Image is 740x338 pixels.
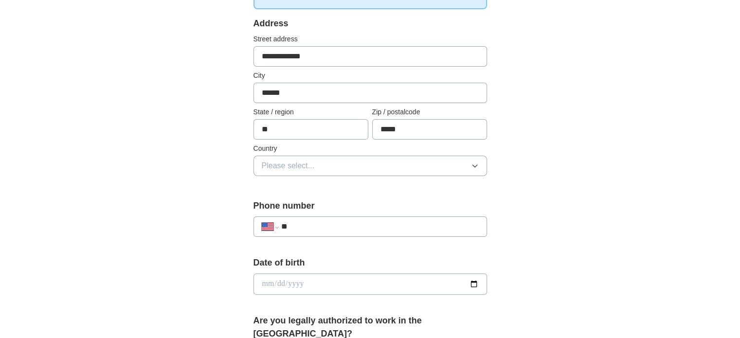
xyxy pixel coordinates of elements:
[253,199,487,213] label: Phone number
[253,71,487,81] label: City
[253,143,487,154] label: Country
[253,107,368,117] label: State / region
[262,160,315,172] span: Please select...
[253,156,487,176] button: Please select...
[253,34,487,44] label: Street address
[253,256,487,269] label: Date of birth
[372,107,487,117] label: Zip / postalcode
[253,17,487,30] div: Address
